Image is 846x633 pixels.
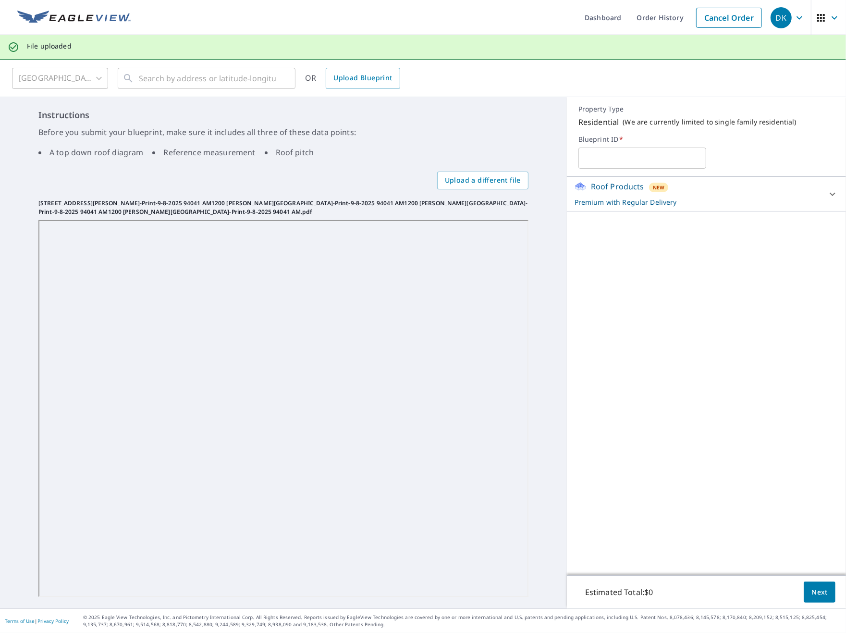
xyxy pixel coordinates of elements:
[577,582,661,603] p: Estimated Total: $0
[578,135,834,144] label: Blueprint ID
[591,181,644,192] p: Roof Products
[333,72,392,84] span: Upload Blueprint
[445,174,521,186] span: Upload a different file
[437,172,528,189] label: Upload a different file
[265,147,314,158] li: Roof pitch
[38,126,528,138] p: Before you submit your blueprint, make sure it includes all three of these data points:
[811,586,828,598] span: Next
[12,65,108,92] div: [GEOGRAPHIC_DATA]
[5,618,35,624] a: Terms of Use
[27,42,72,50] p: File uploaded
[578,105,834,113] p: Property Type
[38,220,528,597] iframe: 1200 Lawrence Ave-Print-9-8-2025 94041 AM1200 Lawrence Ave-Print-9-8-2025 94041 AM1200 Lawrence A...
[152,147,255,158] li: Reference measurement
[83,614,841,628] p: © 2025 Eagle View Technologies, Inc. and Pictometry International Corp. All Rights Reserved. Repo...
[305,68,400,89] div: OR
[38,109,528,122] h6: Instructions
[5,618,69,624] p: |
[326,68,400,89] a: Upload Blueprint
[139,65,276,92] input: Search by address or latitude-longitude
[38,199,528,216] p: [STREET_ADDRESS][PERSON_NAME]-Print-9-8-2025 94041 AM1200 [PERSON_NAME][GEOGRAPHIC_DATA]-Print-9-...
[804,582,835,603] button: Next
[17,11,131,25] img: EV Logo
[37,618,69,624] a: Privacy Policy
[623,118,797,126] p: ( We are currently limited to single family residential )
[575,197,821,207] p: Premium with Regular Delivery
[653,184,665,191] span: New
[38,147,143,158] li: A top down roof diagram
[578,116,619,128] p: Residential
[696,8,762,28] a: Cancel Order
[771,7,792,28] div: DK
[575,181,838,207] div: Roof ProductsNewPremium with Regular Delivery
